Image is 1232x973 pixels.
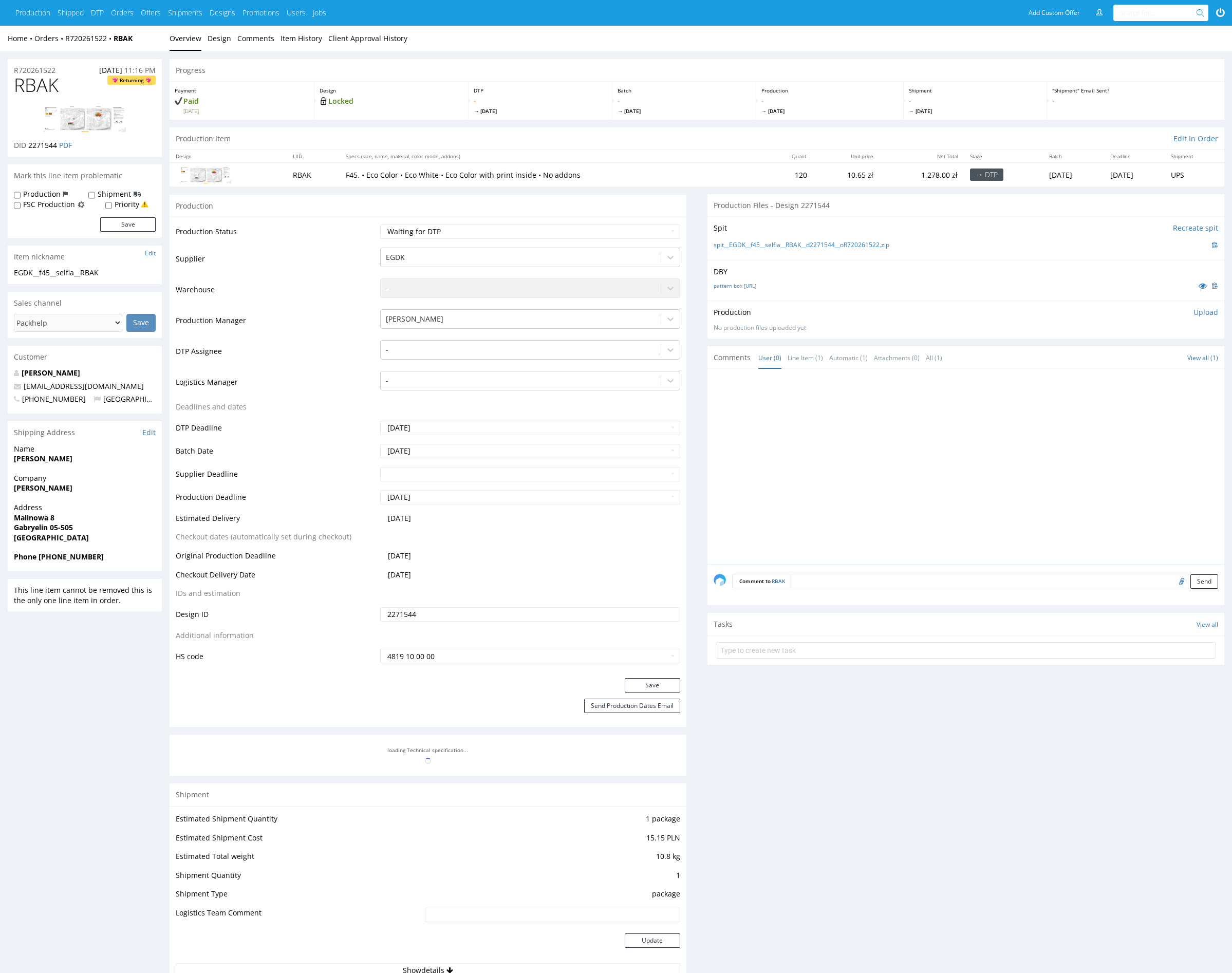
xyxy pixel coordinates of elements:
[170,59,1224,82] div: Progress
[346,170,759,180] p: F45. • Eco Color • Eco White • Eco Color with print inside • No addons
[422,850,680,869] td: 10.8 kg
[176,531,378,550] td: Checkout dates (automatically set during checkout)
[1052,96,1219,106] p: -
[287,163,340,186] td: RBAK
[618,87,751,94] p: Batch
[175,96,309,115] p: Paid
[176,648,378,664] td: HS code
[14,140,26,150] span: DID
[23,189,61,199] label: Production
[176,512,378,531] td: Estimated Delivery
[141,200,148,208] img: yellow_warning_triangle.png
[474,107,607,115] span: [DATE]
[714,619,733,629] span: Tasks
[1023,5,1086,21] a: Add Custom Offer
[813,150,880,163] th: Unit price
[772,577,785,585] a: RBAK
[714,324,1218,332] div: No production files uploaded yet
[1043,163,1104,186] td: [DATE]
[625,933,680,948] button: Update
[8,346,162,368] div: Customer
[8,33,34,43] a: Home
[714,574,726,586] img: share_image_120x120.png
[176,569,378,588] td: Checkout Delivery Date
[8,164,162,187] div: Mark this line item problematic
[422,869,680,888] td: 1
[176,247,378,277] td: Supplier
[111,8,134,18] a: Orders
[287,8,306,18] a: Users
[176,550,378,569] td: Original Production Deadline
[1052,87,1219,94] p: "Shipment" Email Sent?
[176,401,378,420] td: Deadlines and dates
[44,106,126,133] img: version_two_editor_design.png
[170,150,287,163] th: Design
[115,199,139,210] label: Priority
[761,107,898,115] span: [DATE]
[176,339,378,370] td: DTP Assignee
[829,347,868,369] a: Automatic (1)
[208,26,231,51] a: Design
[1190,574,1218,589] button: Send
[91,8,104,18] a: DTP
[242,8,279,18] a: Promotions
[618,96,751,115] p: -
[1173,134,1218,144] a: Edit In Order
[141,8,161,18] a: Offers
[14,552,104,562] strong: Phone [PHONE_NUMBER]
[14,473,156,483] span: Company
[176,813,422,832] td: Estimated Shipment Quantity
[176,888,422,907] td: Shipment Type
[14,444,156,454] span: Name
[287,150,340,163] th: LIID
[758,347,781,369] a: User (0)
[909,107,1042,115] span: [DATE]
[1104,150,1165,163] th: Deadline
[237,26,274,51] a: Comments
[176,907,422,930] td: Logistics Team Comment
[788,347,823,369] a: Line Item (1)
[14,268,156,278] div: EGDK__f45__selfia__RBAK
[8,421,162,444] div: Shipping Address
[714,307,751,317] p: Production
[1104,163,1165,186] td: [DATE]
[15,8,50,18] a: Production
[707,194,1224,217] div: Production Files - Design 2271544
[970,169,1003,181] div: → DTP
[766,163,813,186] td: 120
[909,87,1042,94] p: Shipment
[176,443,378,466] td: Batch Date
[176,223,378,247] td: Production Status
[716,642,1216,659] input: Type to create new task
[94,394,175,404] span: [GEOGRAPHIC_DATA]
[58,8,84,18] a: Shipped
[909,96,1042,115] p: -
[1165,163,1224,186] td: UPS
[1187,353,1218,362] a: View all (1)
[474,96,607,115] p: -
[176,308,378,339] td: Production Manager
[732,574,792,588] p: Comment to
[422,813,680,832] td: 1 package
[176,277,378,308] td: Warehouse
[145,249,156,257] a: Edit
[34,33,65,43] a: Orders
[388,551,411,560] span: [DATE]
[320,96,463,106] p: Locked
[422,888,680,907] td: package
[78,199,85,210] img: icon-fsc-production-flag.svg
[422,832,680,851] td: 15.15 PLN
[23,199,75,210] label: FSC Production
[761,96,898,115] p: -
[14,513,54,522] strong: Malinowa 8
[168,8,202,18] a: Shipments
[14,65,55,76] a: R720261522
[110,76,153,85] span: Returning
[170,783,686,806] div: Shipment
[28,140,57,150] span: 2271544
[14,522,73,532] strong: Gabryelin 05-505
[134,189,141,199] img: icon-shipping-flag.svg
[625,678,680,693] button: Save
[176,489,378,512] td: Production Deadline
[8,246,162,268] div: Item nickname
